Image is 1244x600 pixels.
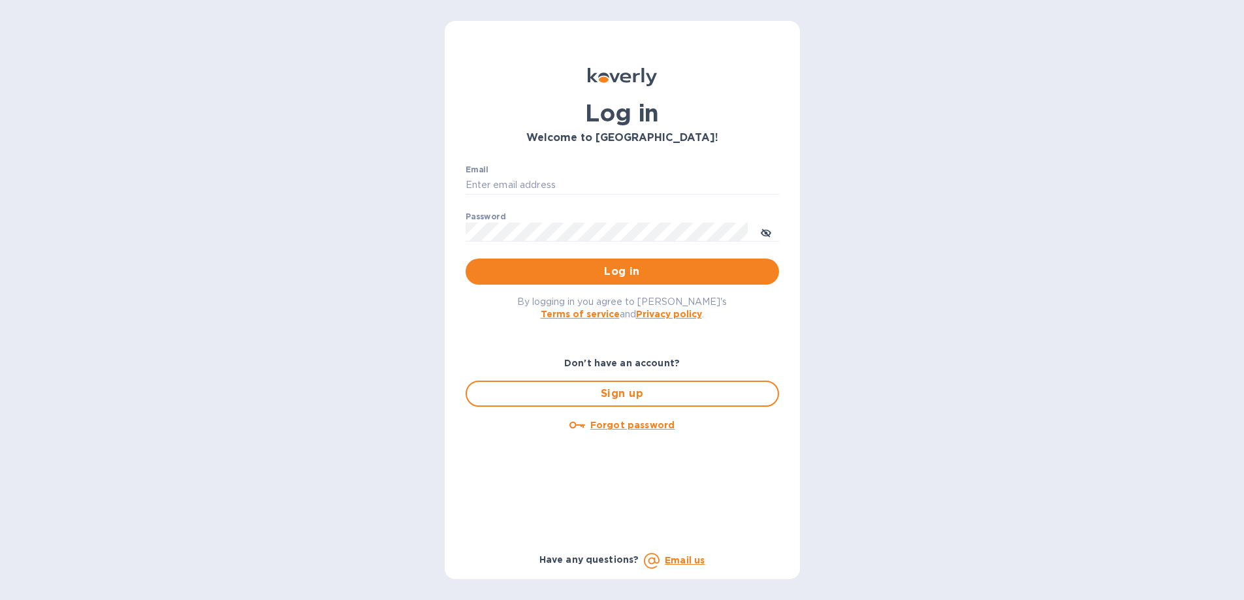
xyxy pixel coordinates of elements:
[590,420,675,430] u: Forgot password
[636,309,702,319] a: Privacy policy
[541,309,620,319] a: Terms of service
[753,219,779,245] button: toggle password visibility
[466,176,779,195] input: Enter email address
[517,296,727,319] span: By logging in you agree to [PERSON_NAME]'s and .
[477,386,767,402] span: Sign up
[466,213,505,221] label: Password
[466,166,488,174] label: Email
[539,554,639,565] b: Have any questions?
[466,132,779,144] h3: Welcome to [GEOGRAPHIC_DATA]!
[476,264,769,279] span: Log in
[665,555,705,565] a: Email us
[466,99,779,127] h1: Log in
[466,381,779,407] button: Sign up
[466,259,779,285] button: Log in
[564,358,680,368] b: Don't have an account?
[588,68,657,86] img: Koverly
